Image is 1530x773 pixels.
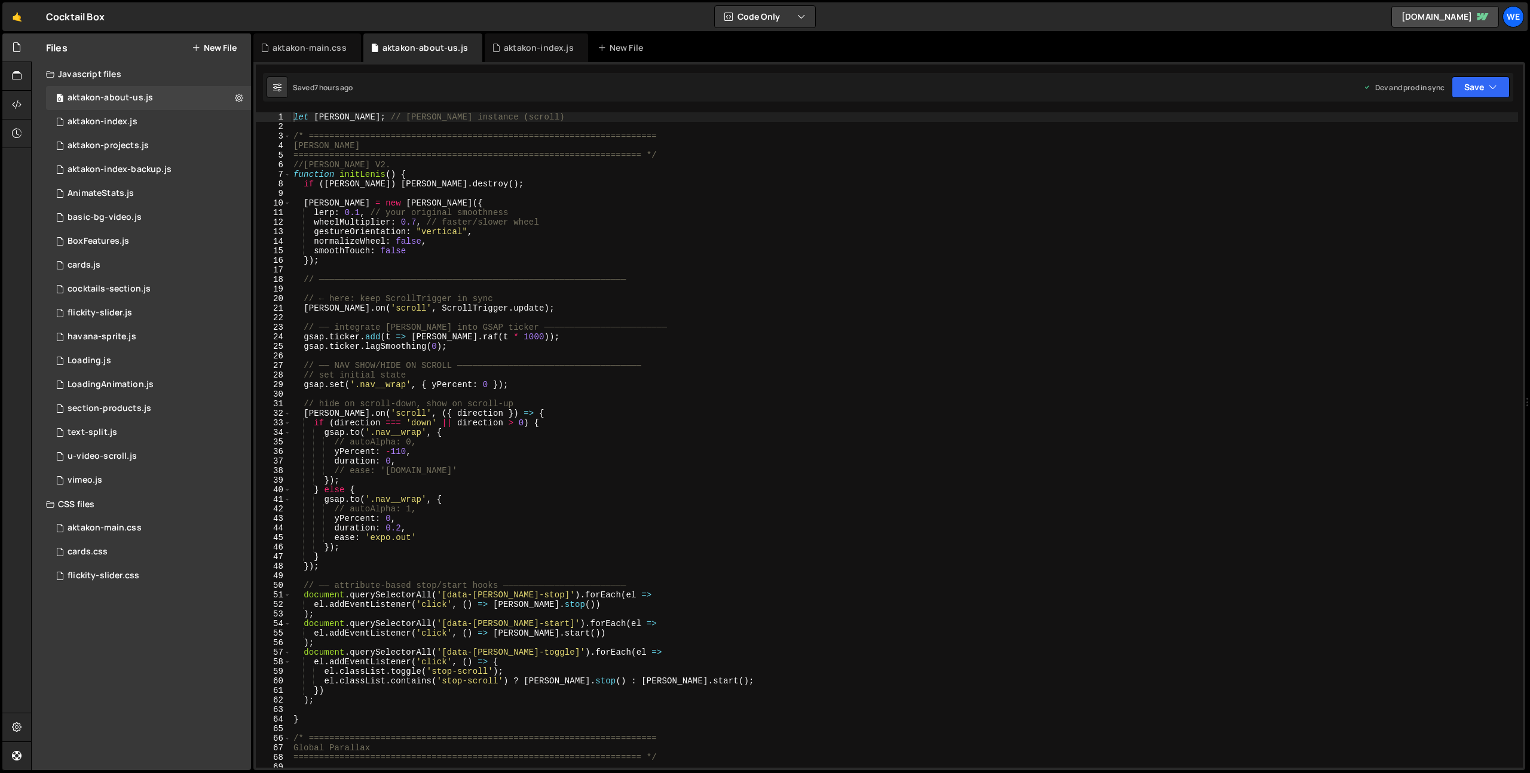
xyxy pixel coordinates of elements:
[68,308,132,318] div: flickity-slider.js
[256,562,291,571] div: 48
[256,533,291,542] div: 45
[256,389,291,399] div: 30
[273,42,347,54] div: aktakon-main.css
[256,648,291,657] div: 57
[256,351,291,361] div: 26
[256,695,291,705] div: 62
[256,514,291,523] div: 43
[256,160,291,170] div: 6
[2,2,32,31] a: 🤙
[46,41,68,54] h2: Files
[46,468,251,492] div: 12094/29507.js
[256,485,291,495] div: 40
[256,246,291,256] div: 15
[256,141,291,151] div: 4
[68,116,137,127] div: aktakon-index.js
[256,208,291,217] div: 11
[256,332,291,342] div: 24
[46,516,251,540] div: 12094/43205.css
[256,667,291,676] div: 59
[46,444,251,468] div: 12094/41429.js
[46,540,251,564] div: 12094/34666.css
[46,564,251,588] div: 12094/35475.css
[382,42,468,54] div: aktakon-about-us.js
[1452,76,1510,98] button: Save
[68,475,102,486] div: vimeo.js
[256,179,291,189] div: 8
[256,237,291,246] div: 14
[256,724,291,734] div: 65
[68,188,134,199] div: AnimateStats.js
[68,93,153,103] div: aktakon-about-us.js
[46,158,251,182] div: 12094/44174.js
[46,325,251,349] div: 12094/36679.js
[256,361,291,370] div: 27
[715,6,815,27] button: Code Only
[256,657,291,667] div: 58
[68,332,136,342] div: havana-sprite.js
[46,349,251,373] div: 12094/34884.js
[256,399,291,409] div: 31
[256,581,291,590] div: 50
[46,301,251,325] div: 12094/35474.js
[256,542,291,552] div: 46
[256,609,291,619] div: 53
[68,570,139,581] div: flickity-slider.css
[256,428,291,437] div: 34
[256,600,291,609] div: 52
[256,638,291,648] div: 56
[1391,6,1499,27] a: [DOMAIN_NAME]
[256,447,291,456] div: 36
[256,380,291,389] div: 29
[68,140,149,151] div: aktakon-projects.js
[256,151,291,160] div: 5
[314,82,353,93] div: 7 hours ago
[46,277,251,301] div: 12094/36060.js
[598,42,648,54] div: New File
[46,205,251,229] div: 12094/36058.js
[256,112,291,122] div: 1
[68,212,142,223] div: basic-bg-video.js
[256,122,291,131] div: 2
[68,379,154,390] div: LoadingAnimation.js
[256,265,291,275] div: 17
[256,743,291,753] div: 67
[46,253,251,277] div: 12094/34793.js
[256,294,291,303] div: 20
[68,284,151,295] div: cocktails-section.js
[256,437,291,447] div: 35
[68,523,142,533] div: aktakon-main.css
[46,110,251,134] div: 12094/43364.js
[256,370,291,380] div: 28
[256,753,291,762] div: 68
[256,686,291,695] div: 61
[68,403,151,414] div: section-products.js
[256,217,291,227] div: 12
[192,43,237,53] button: New File
[256,571,291,581] div: 49
[256,256,291,265] div: 16
[256,323,291,332] div: 23
[68,355,111,366] div: Loading.js
[46,182,251,205] div: 12094/30498.js
[256,476,291,485] div: 39
[256,303,291,313] div: 21
[68,164,172,175] div: aktakon-index-backup.js
[256,504,291,514] div: 42
[1503,6,1524,27] div: We
[256,456,291,466] div: 37
[256,676,291,686] div: 60
[256,409,291,418] div: 32
[46,229,251,253] div: 12094/30497.js
[256,628,291,638] div: 55
[32,492,251,516] div: CSS files
[256,552,291,562] div: 47
[256,762,291,772] div: 69
[68,236,129,247] div: BoxFeatures.js
[256,275,291,284] div: 18
[256,170,291,179] div: 7
[68,547,108,557] div: cards.css
[1363,82,1445,93] div: Dev and prod in sync
[46,373,251,397] div: 12094/30492.js
[46,397,251,421] div: 12094/36059.js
